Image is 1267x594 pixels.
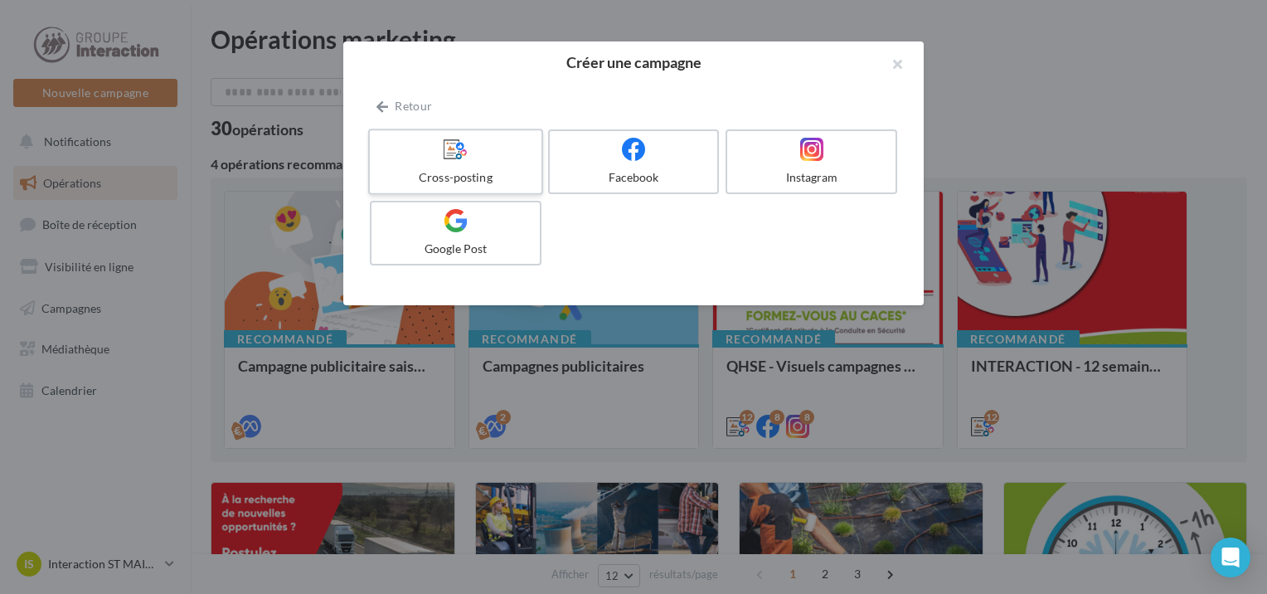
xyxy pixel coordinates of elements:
div: Instagram [734,169,889,186]
div: Google Post [378,241,533,257]
button: Retour [370,96,439,116]
div: Open Intercom Messenger [1211,538,1250,577]
div: Cross-posting [376,169,534,186]
div: Facebook [556,169,711,186]
h2: Créer une campagne [370,55,897,70]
